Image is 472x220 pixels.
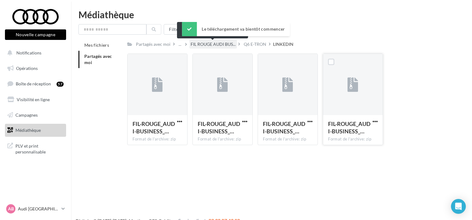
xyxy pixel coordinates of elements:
[191,41,236,47] span: FIL ROUGE AUDI BUS...
[84,54,112,65] span: Partagés avec moi
[78,10,465,19] div: Médiathèque
[4,93,67,106] a: Visibilité en ligne
[164,24,200,35] button: Filtrer par
[84,42,109,48] span: Mes fichiers
[177,40,183,49] div: ...
[57,82,64,87] div: 57
[451,199,466,214] div: Open Intercom Messenger
[4,109,67,122] a: Campagnes
[18,206,59,212] p: Audi [GEOGRAPHIC_DATA]
[16,81,51,86] span: Boîte de réception
[133,136,182,142] div: Format de l'archive: zip
[328,136,378,142] div: Format de l'archive: zip
[198,120,240,135] span: FIL-ROUGE_AUDI-BUSINESS_Q6-E-TRON_POSTLINK-VERTICAL-628x1200_LINKEDIN
[177,22,248,38] div: FIL ROUGE AUDI BUSINESS 2025
[15,112,38,117] span: Campagnes
[4,124,67,137] a: Médiathèque
[182,22,290,36] div: Le téléchargement va bientôt commencer
[4,77,67,90] a: Boîte de réception57
[263,136,313,142] div: Format de l'archive: zip
[5,203,66,215] a: AB Audi [GEOGRAPHIC_DATA]
[8,206,14,212] span: AB
[133,120,175,135] span: FIL-ROUGE_AUDI-BUSINESS_Q6-E-TRON_POSTLINK-HORIZONTAL-1200x628_LINKEDIN
[244,41,266,47] div: Q6 E-TRON
[136,41,171,47] div: Partagés avec moi
[328,120,370,135] span: FIL-ROUGE_AUDI-BUSINESS_Q6-E-TRON_POSTLINK-CARRE-1200x1200_LINKEDIN
[4,139,67,157] a: PLV et print personnalisable
[4,46,65,59] button: Notifications
[263,120,305,135] span: FIL-ROUGE_AUDI-BUSINESS_Q6-E-TRON_CARROUSEL-CARRE-1080x1080_LINKEDIN
[5,29,66,40] button: Nouvelle campagne
[15,142,64,155] span: PLV et print personnalisable
[17,97,50,102] span: Visibilité en ligne
[16,50,41,55] span: Notifications
[16,66,38,71] span: Opérations
[4,62,67,75] a: Opérations
[15,127,41,133] span: Médiathèque
[273,41,293,47] div: LINKEDIN
[198,136,247,142] div: Format de l'archive: zip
